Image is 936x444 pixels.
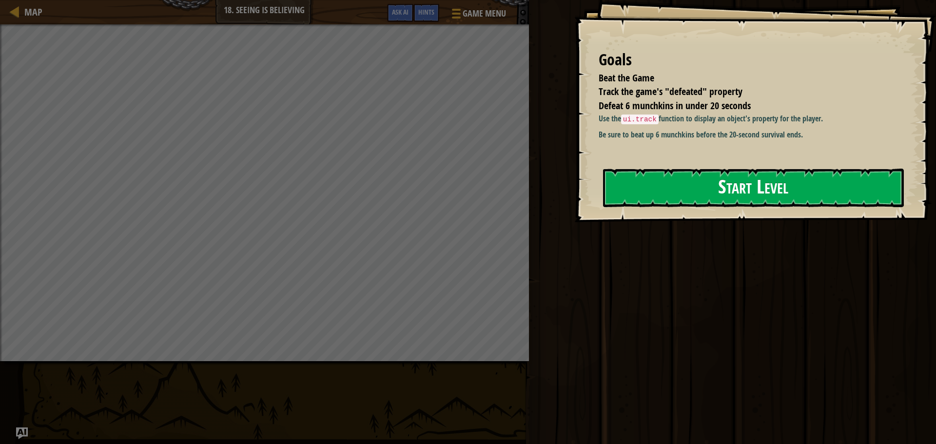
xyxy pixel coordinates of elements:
[19,5,42,19] a: Map
[599,85,742,98] span: Track the game's "defeated" property
[599,71,654,84] span: Beat the Game
[392,7,409,17] span: Ask AI
[586,99,899,113] li: Defeat 6 munchkins in under 20 seconds
[387,4,413,22] button: Ask AI
[599,99,751,112] span: Defeat 6 munchkins in under 20 seconds
[418,7,434,17] span: Hints
[444,4,512,27] button: Game Menu
[599,49,902,71] div: Goals
[463,7,506,20] span: Game Menu
[603,169,904,207] button: Start Level
[599,113,909,125] p: Use the function to display an object's property for the player.
[621,115,659,124] code: ui.track
[599,129,909,140] p: Be sure to beat up 6 munchkins before the 20-second survival ends.
[586,71,899,85] li: Beat the Game
[16,427,28,439] button: Ask AI
[24,5,42,19] span: Map
[586,85,899,99] li: Track the game's "defeated" property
